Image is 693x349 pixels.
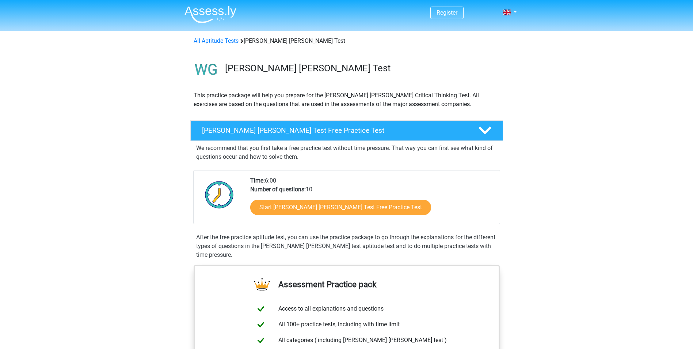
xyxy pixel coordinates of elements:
[437,9,457,16] a: Register
[194,91,500,109] p: This practice package will help you prepare for the [PERSON_NAME] [PERSON_NAME] Critical Thinking...
[191,37,503,45] div: [PERSON_NAME] [PERSON_NAME] Test
[225,63,497,74] h3: [PERSON_NAME] [PERSON_NAME] Test
[250,186,306,193] b: Number of questions:
[184,6,236,23] img: Assessly
[187,120,506,141] a: [PERSON_NAME] [PERSON_NAME] Test Free Practice Test
[201,176,238,213] img: Clock
[194,37,239,44] a: All Aptitude Tests
[202,126,467,135] h4: [PERSON_NAME] [PERSON_NAME] Test Free Practice Test
[196,144,497,161] p: We recommend that you first take a free practice test without time pressure. That way you can fir...
[193,233,500,259] div: After the free practice aptitude test, you can use the practice package to go through the explana...
[250,200,431,215] a: Start [PERSON_NAME] [PERSON_NAME] Test Free Practice Test
[245,176,499,224] div: 6:00 10
[191,54,222,85] img: watson glaser test
[250,177,265,184] b: Time:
